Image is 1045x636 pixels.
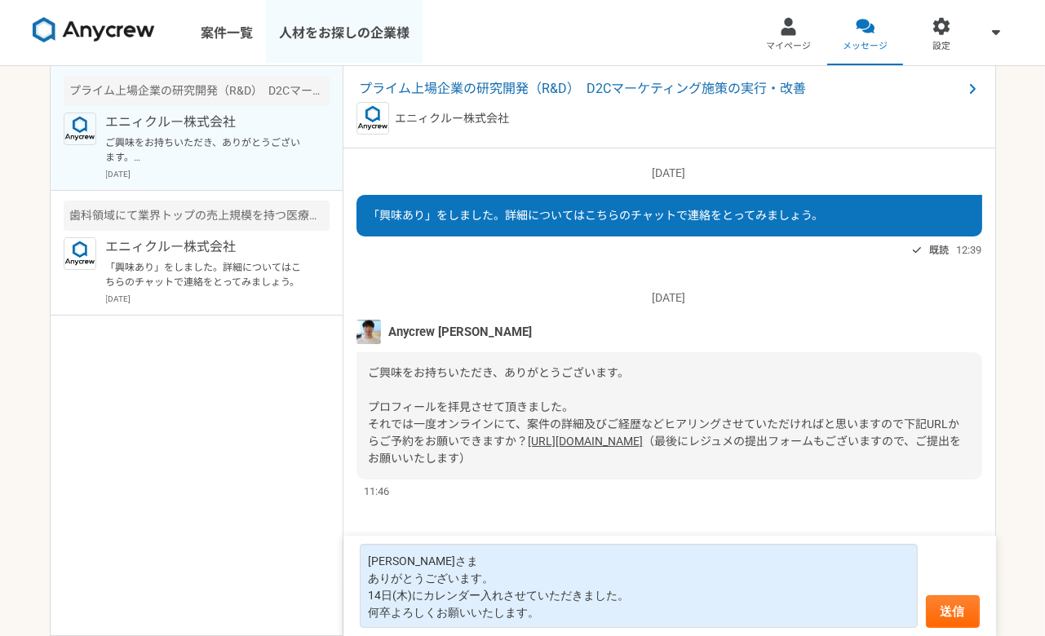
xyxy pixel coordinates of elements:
[369,366,960,448] span: ご興味をお持ちいただき、ありがとうございます。 プロフィールを拝見させて頂きました。 それでは一度オンラインにて、案件の詳細及びご経歴などヒアリングさせていただければと思いますので下記URLから...
[388,323,532,341] span: Anycrew [PERSON_NAME]
[929,241,949,260] span: 既読
[356,320,381,344] img: %E3%83%95%E3%82%9A%E3%83%AD%E3%83%95%E3%82%A3%E3%83%BC%E3%83%AB%E7%94%BB%E5%83%8F%E3%81%AE%E3%82%...
[106,135,308,165] p: ご興味をお持ちいただき、ありがとうございます。 プロフィールを拝見させて頂きました。 それでは一度オンラインにて、案件の詳細及びご経歴などヒアリングさせていただければと思いますので下記URLから...
[396,110,510,127] p: エニィクルー株式会社
[33,17,155,43] img: 8DqYSo04kwAAAAASUVORK5CYII=
[360,79,963,99] span: プライム上場企業の研究開発（R&D） D2Cマーケティング施策の実行・改善
[356,289,982,307] p: [DATE]
[64,113,96,145] img: logo_text_blue_01.png
[369,209,824,222] span: 「興味あり」をしました。詳細についてはこちらのチャットで連絡をとってみましょう。
[106,113,308,132] p: エニィクルー株式会社
[106,237,308,257] p: エニィクルー株式会社
[364,484,389,499] span: 11:46
[360,544,918,628] textarea: [PERSON_NAME]さま ありがとうございます。 14日(木)にカレンダー入れさせていただきました。 何卒よろしくお願いいたします。
[64,201,330,231] div: 歯科領域にて業界トップの売上規模を持つ医療法人 マーケティングアドバイザー
[356,165,982,182] p: [DATE]
[106,168,330,180] p: [DATE]
[957,242,982,258] span: 12:39
[932,40,950,53] span: 設定
[64,76,330,106] div: プライム上場企業の研究開発（R&D） D2Cマーケティング施策の実行・改善
[926,595,980,628] button: 送信
[356,102,389,135] img: logo_text_blue_01.png
[106,260,308,289] p: 「興味あり」をしました。詳細についてはこちらのチャットで連絡をとってみましょう。
[843,40,888,53] span: メッセージ
[106,293,330,305] p: [DATE]
[766,40,811,53] span: マイページ
[64,237,96,270] img: logo_text_blue_01.png
[369,435,962,465] span: （最後にレジュメの提出フォームもございますので、ご提出をお願いいたします）
[529,435,644,448] a: [URL][DOMAIN_NAME]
